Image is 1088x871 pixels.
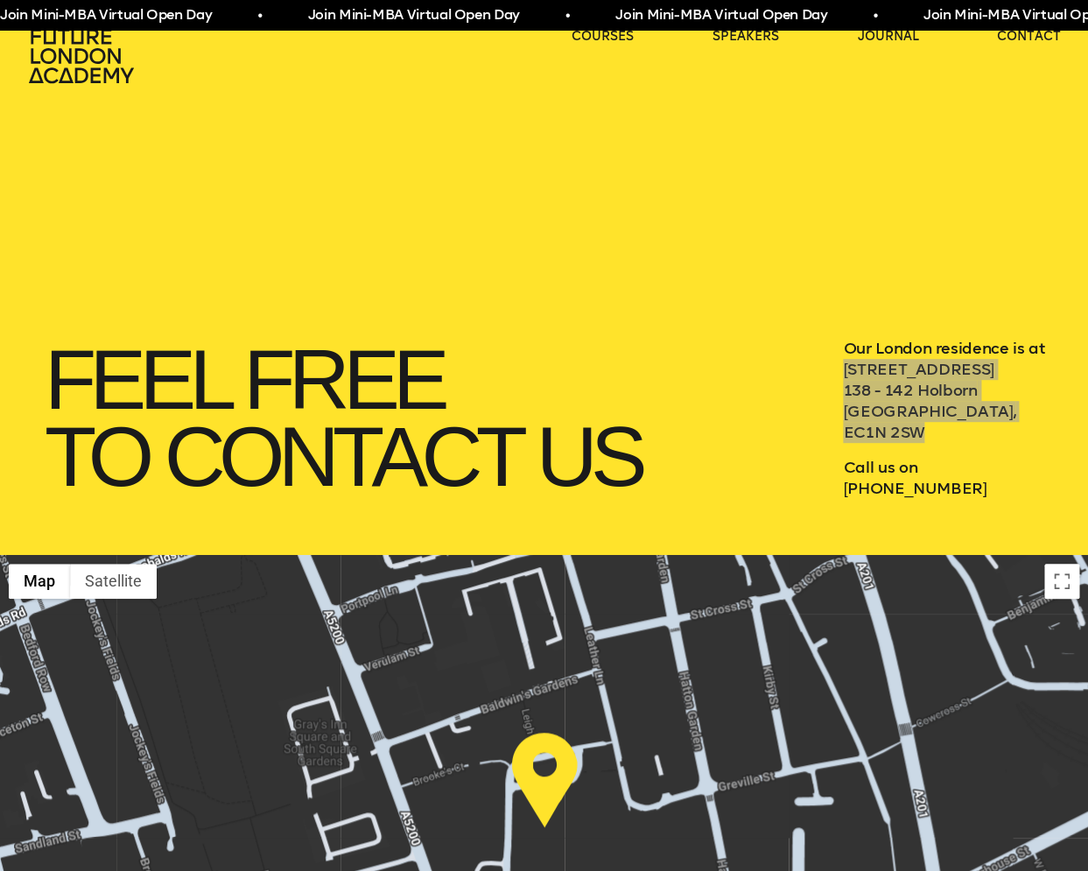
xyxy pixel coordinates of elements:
[997,28,1061,46] a: contact
[712,28,778,46] a: speakers
[872,5,876,26] span: •
[1044,564,1079,599] button: Toggle fullscreen view
[857,28,918,46] a: journal
[843,457,1061,499] p: Call us on [PHONE_NUMBER]
[256,5,261,26] span: •
[572,28,634,46] a: courses
[843,338,1061,443] p: Our London residence is at [STREET_ADDRESS] 138 - 142 Holborn [GEOGRAPHIC_DATA], EC1N 2SW
[565,5,569,26] span: •
[9,564,70,599] button: Show street map
[70,564,157,599] button: Show satellite imagery
[27,324,789,513] h1: feel free to contact us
